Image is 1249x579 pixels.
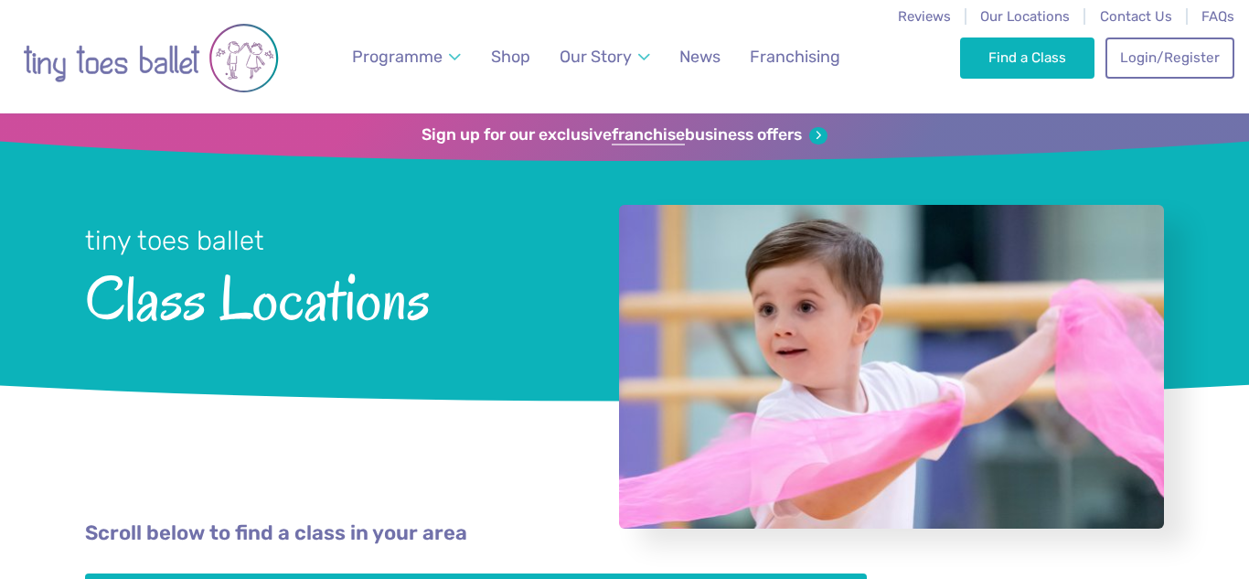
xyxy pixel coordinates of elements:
[491,47,530,66] span: Shop
[344,37,470,78] a: Programme
[23,12,279,104] img: tiny toes ballet
[671,37,729,78] a: News
[742,37,849,78] a: Franchising
[679,47,721,66] span: News
[612,125,685,145] strong: franchise
[1105,38,1233,78] a: Login/Register
[483,37,539,78] a: Shop
[352,47,443,66] span: Programme
[85,259,571,333] span: Class Locations
[750,47,840,66] span: Franchising
[1201,8,1234,25] a: FAQs
[1100,8,1172,25] a: Contact Us
[551,37,659,78] a: Our Story
[980,8,1070,25] a: Our Locations
[560,47,632,66] span: Our Story
[422,125,827,145] a: Sign up for our exclusivefranchisebusiness offers
[85,520,1164,548] p: Scroll below to find a class in your area
[960,38,1094,78] a: Find a Class
[898,8,951,25] a: Reviews
[85,225,264,256] small: tiny toes ballet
